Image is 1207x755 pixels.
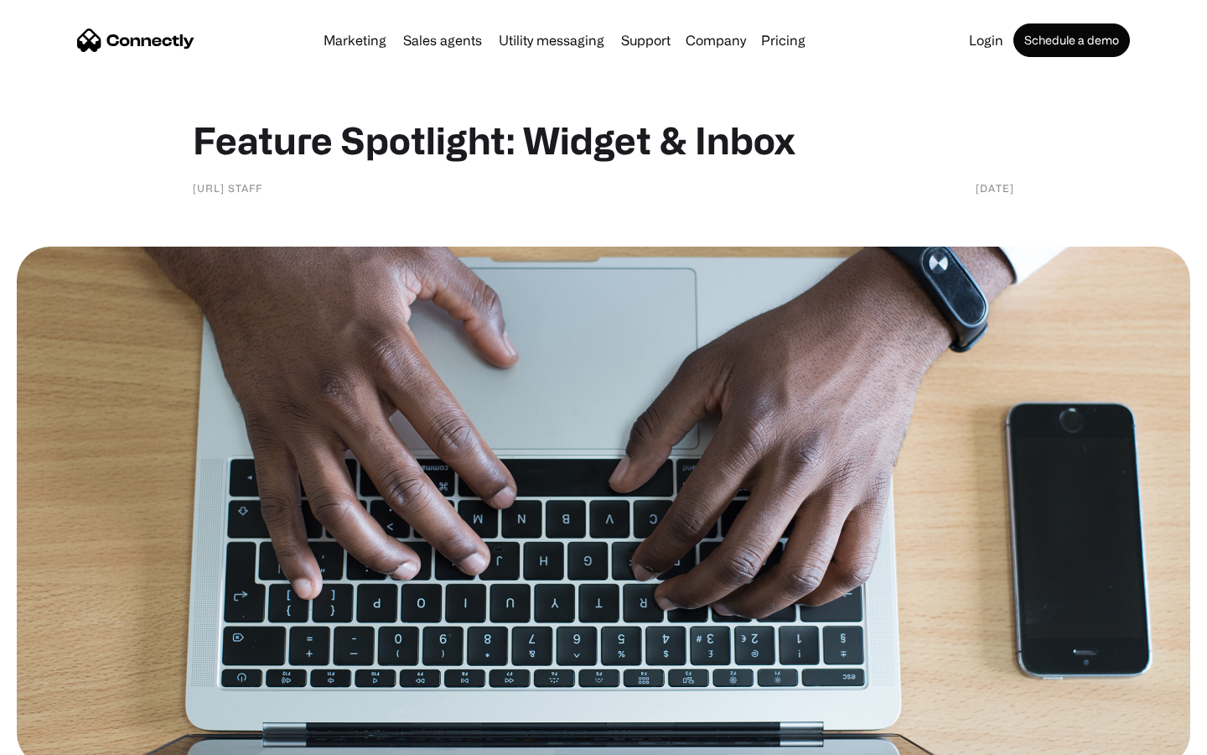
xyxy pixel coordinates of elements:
div: [DATE] [976,180,1014,196]
aside: Language selected: English [17,726,101,749]
a: Sales agents [396,34,489,47]
a: Schedule a demo [1013,23,1130,57]
h1: Feature Spotlight: Widget & Inbox [193,117,1014,163]
a: Pricing [754,34,812,47]
div: [URL] staff [193,180,262,196]
a: Login [962,34,1010,47]
div: Company [686,29,746,52]
a: Marketing [317,34,393,47]
a: Utility messaging [492,34,611,47]
a: Support [614,34,677,47]
ul: Language list [34,726,101,749]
